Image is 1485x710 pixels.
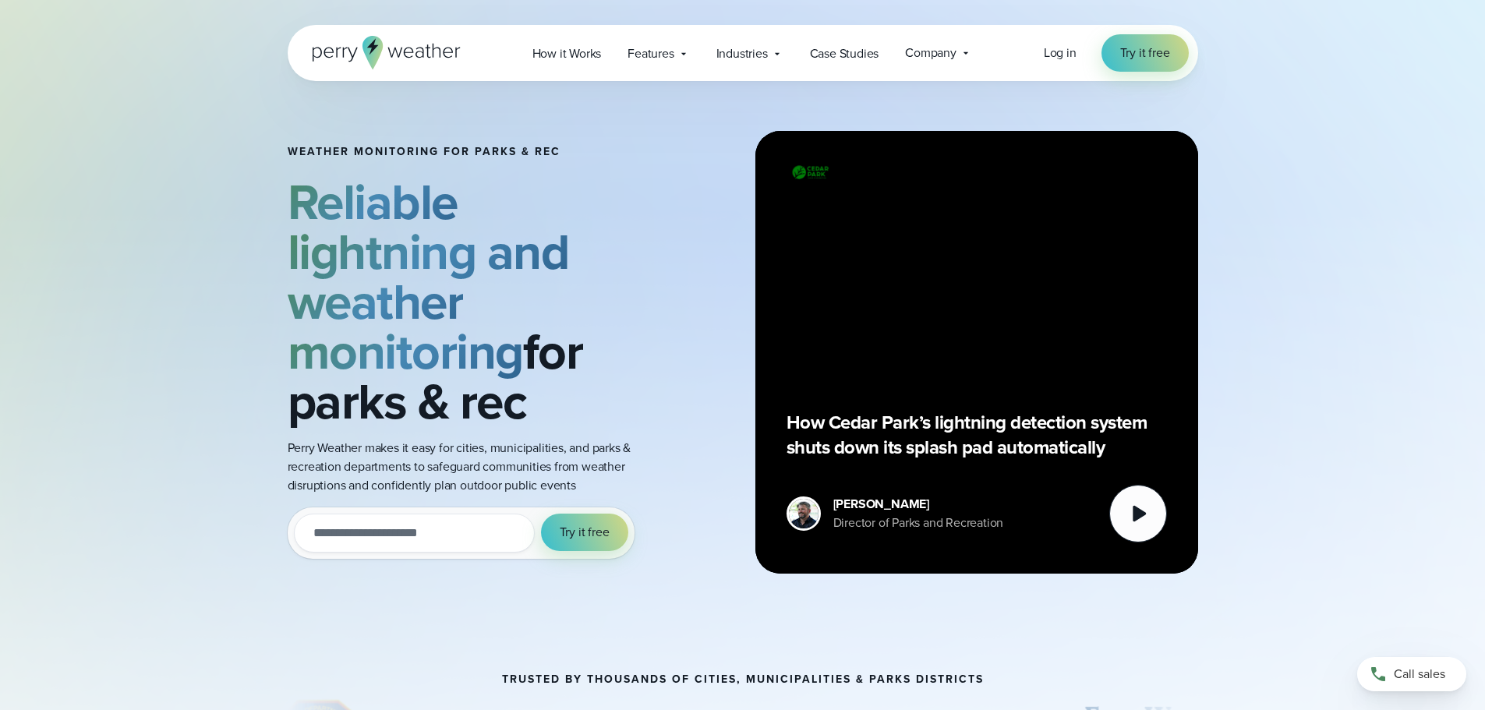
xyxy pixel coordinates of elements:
[1357,657,1466,691] a: Call sales
[541,514,628,551] button: Try it free
[628,44,674,63] span: Features
[502,673,984,686] h3: Trusted by thousands of cities, municipalities & parks districts
[789,499,819,528] img: Mike DeVito
[1044,44,1077,62] a: Log in
[905,44,956,62] span: Company
[787,162,833,182] img: City of Cedar Parks Logo
[716,44,768,63] span: Industries
[519,37,615,69] a: How it Works
[797,37,893,69] a: Case Studies
[1101,34,1189,72] a: Try it free
[833,495,1004,514] div: [PERSON_NAME]
[560,523,610,542] span: Try it free
[1120,44,1170,62] span: Try it free
[787,410,1167,460] p: How Cedar Park’s lightning detection system shuts down its splash pad automatically
[833,514,1004,532] div: Director of Parks and Recreation
[288,146,652,158] h1: Weather Monitoring for parks & rec
[1394,665,1445,684] span: Call sales
[532,44,602,63] span: How it Works
[288,177,652,426] h2: for parks & rec
[810,44,879,63] span: Case Studies
[288,165,570,388] strong: Reliable lightning and weather monitoring
[288,439,652,495] p: Perry Weather makes it easy for cities, municipalities, and parks & recreation departments to saf...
